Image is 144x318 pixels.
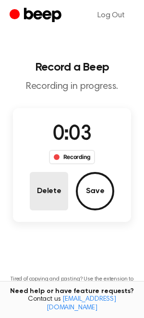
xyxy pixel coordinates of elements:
p: Recording in progress. [8,81,136,93]
div: Recording [49,150,96,164]
h1: Record a Beep [8,61,136,73]
span: 0:03 [53,124,91,145]
button: Delete Audio Record [30,172,68,210]
a: Beep [10,6,64,25]
span: Contact us [6,295,138,312]
a: Log Out [88,4,134,27]
button: Save Audio Record [76,172,114,210]
a: [EMAIL_ADDRESS][DOMAIN_NAME] [47,296,116,311]
p: Tired of copying and pasting? Use the extension to automatically insert your recordings. [8,276,136,290]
